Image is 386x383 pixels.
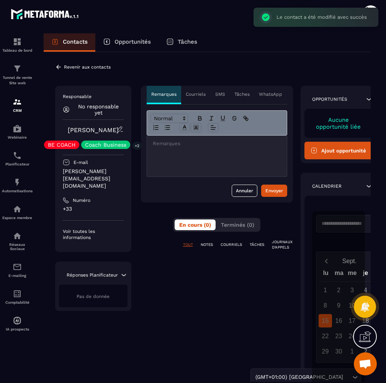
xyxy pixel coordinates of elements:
span: (GMT+01:00) [GEOGRAPHIC_DATA] [254,373,345,381]
a: formationformationCRM [2,92,33,118]
p: Numéro [73,197,90,203]
button: Ajout opportunité [304,142,373,159]
p: Remarques [151,91,177,97]
a: accountantaccountantComptabilité [2,283,33,310]
p: CRM [2,108,33,113]
span: Pas de donnée [77,294,110,299]
p: Calendrier [312,183,342,189]
p: E-mail [74,159,88,165]
a: formationformationTableau de bord [2,31,33,58]
p: TOUT [183,242,193,247]
p: +2 [132,142,142,150]
button: Terminés (0) [216,219,259,230]
p: SMS [215,91,225,97]
p: TÂCHES [250,242,264,247]
p: Tâches [234,91,250,97]
p: IA prospects [2,327,33,331]
p: JOURNAUX D'APPELS [272,239,293,250]
a: automationsautomationsAutomatisations [2,172,33,199]
p: Responsable [63,93,124,100]
div: Envoyer [265,187,283,195]
div: 4 [359,283,372,297]
p: Tableau de bord [2,48,33,52]
p: Comptabilité [2,300,33,304]
img: formation [13,97,22,106]
img: automations [13,316,22,325]
div: 2 [359,345,372,358]
button: Annuler [232,185,257,197]
p: Réponses Planificateur [67,272,118,278]
img: accountant [13,289,22,298]
p: [PERSON_NAME][EMAIL_ADDRESS][DOMAIN_NAME] [63,168,124,190]
a: formationformationTunnel de vente Site web [2,58,33,92]
a: emailemailE-mailing [2,257,33,283]
img: automations [13,124,22,133]
p: +33 [63,205,124,213]
p: Coach Business [85,142,126,147]
p: E-mailing [2,273,33,278]
a: automationsautomationsWebinaire [2,118,33,145]
img: automations [13,178,22,187]
a: Contacts [44,33,95,52]
p: Contacts [63,38,88,45]
p: WhatsApp [259,91,282,97]
p: No responsable yet [74,103,124,116]
div: je [359,268,372,281]
p: Tâches [178,38,197,45]
p: Webinaire [2,135,33,139]
p: Tunnel de vente Site web [2,75,33,86]
a: social-networksocial-networkRéseaux Sociaux [2,226,33,257]
img: formation [13,37,22,46]
p: COURRIELS [221,242,242,247]
p: Courriels [186,91,206,97]
button: En cours (0) [175,219,216,230]
img: logo [11,7,80,21]
img: formation [13,64,22,73]
p: Opportunités [312,96,347,102]
p: Revenir aux contacts [64,64,111,70]
img: automations [13,205,22,214]
span: En cours (0) [179,222,211,228]
p: Opportunités [114,38,151,45]
img: email [13,262,22,272]
a: schedulerschedulerPlanificateur [2,145,33,172]
p: Aucune opportunité liée [312,116,365,130]
div: Ouvrir le chat [354,352,377,375]
a: Opportunités [95,33,159,52]
p: BE COACH [48,142,75,147]
img: scheduler [13,151,22,160]
button: Envoyer [261,185,287,197]
a: [PERSON_NAME] [68,126,119,134]
span: Terminés (0) [221,222,254,228]
p: NOTES [201,242,213,247]
a: automationsautomationsEspace membre [2,199,33,226]
p: Automatisations [2,189,33,193]
img: social-network [13,231,22,241]
p: Planificateur [2,162,33,166]
a: Tâches [159,33,205,52]
p: Voir toutes les informations [63,228,124,241]
p: Réseaux Sociaux [2,242,33,251]
p: Espace membre [2,216,33,220]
